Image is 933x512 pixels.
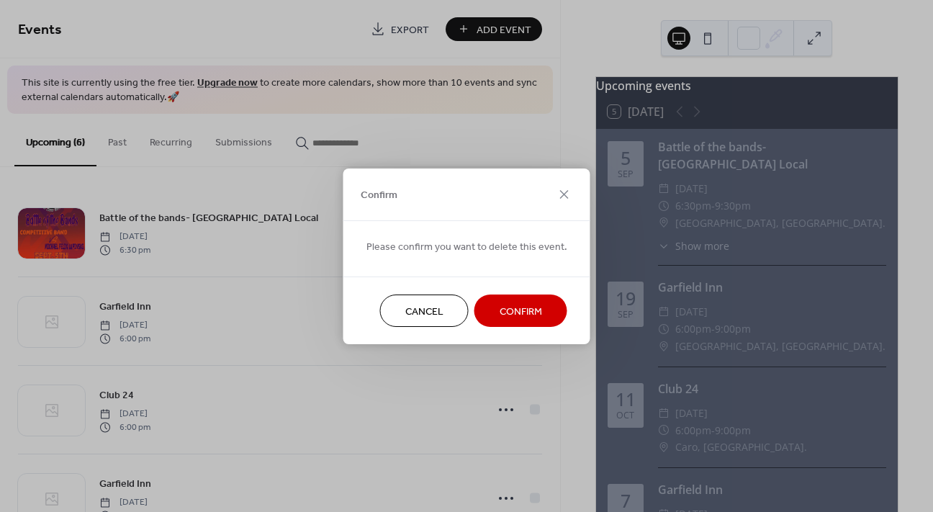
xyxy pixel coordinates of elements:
[474,295,567,327] button: Confirm
[500,304,542,319] span: Confirm
[366,239,567,254] span: Please confirm you want to delete this event.
[405,304,443,319] span: Cancel
[361,188,397,203] span: Confirm
[380,295,469,327] button: Cancel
